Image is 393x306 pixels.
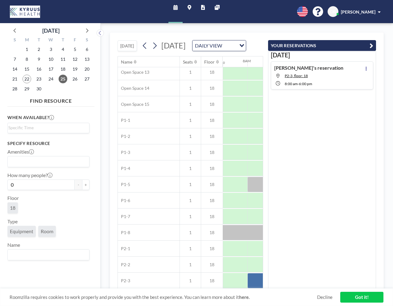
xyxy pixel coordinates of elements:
span: 18 [201,166,223,171]
span: P1-7 [118,214,130,219]
span: 1 [180,278,201,283]
div: T [33,36,45,44]
span: 6:00 PM [299,81,312,86]
h4: [PERSON_NAME]'s reservation [274,65,343,71]
div: Search for option [192,40,246,51]
span: Monday, September 8, 2025 [23,55,31,64]
span: 1 [180,69,201,75]
span: Open Space 15 [118,101,149,107]
span: [DATE] [161,41,186,50]
span: Saturday, September 6, 2025 [83,45,91,54]
span: 1 [180,166,201,171]
h3: Specify resource [7,141,89,146]
span: 18 [201,118,223,123]
button: [DATE] [118,40,137,51]
input: Search for option [224,42,236,50]
div: 8AM [243,59,251,63]
span: 1 [180,182,201,187]
span: Wednesday, September 3, 2025 [47,45,55,54]
a: here. [239,294,250,300]
span: Sunday, September 14, 2025 [10,65,19,73]
span: 18 [201,85,223,91]
div: [DATE] [42,26,60,35]
span: P2-3 [118,278,130,283]
span: P1-8 [118,230,130,235]
input: Search for option [8,158,86,166]
span: Monday, September 22, 2025 [23,75,31,83]
span: Tuesday, September 30, 2025 [35,85,43,93]
span: Thursday, September 11, 2025 [59,55,67,64]
span: Friday, September 26, 2025 [71,75,79,83]
span: 18 [201,69,223,75]
div: 30 [221,61,225,65]
div: S [81,36,93,44]
img: organization-logo [10,6,40,18]
h3: [DATE] [271,51,373,59]
span: Sunday, September 28, 2025 [10,85,19,93]
div: M [21,36,33,44]
button: + [82,180,89,190]
span: 1 [180,150,201,155]
label: Floor [7,195,19,201]
a: Decline [317,294,333,300]
span: Roomzilla requires cookies to work properly and provide you with the best experience. You can lea... [10,294,317,300]
a: Got it! [340,292,383,303]
div: T [57,36,69,44]
span: 1 [180,214,201,219]
span: Wednesday, September 10, 2025 [47,55,55,64]
span: 18 [201,134,223,139]
span: Open Space 13 [118,69,149,75]
span: Wednesday, September 17, 2025 [47,65,55,73]
span: Tuesday, September 9, 2025 [35,55,43,64]
span: P1-6 [118,198,130,203]
span: 1 [180,134,201,139]
button: YOUR RESERVATIONS [268,40,376,51]
span: 18 [201,214,223,219]
span: Thursday, September 4, 2025 [59,45,67,54]
span: Thursday, September 25, 2025 [59,75,67,83]
div: Search for option [8,156,89,167]
label: Name [7,242,20,248]
div: Search for option [8,123,89,132]
span: 18 [201,230,223,235]
span: 18 [10,205,15,211]
span: 1 [180,118,201,123]
span: Equipment [10,228,33,234]
span: 1 [180,262,201,267]
span: Sunday, September 21, 2025 [10,75,19,83]
span: 18 [201,278,223,283]
span: P1-3 [118,150,130,155]
span: 1 [180,101,201,107]
div: Seats [183,59,193,65]
span: P2-2 [118,262,130,267]
span: Friday, September 19, 2025 [71,65,79,73]
span: 18 [201,182,223,187]
span: 18 [201,101,223,107]
span: P2-1 [118,246,130,251]
span: P2-3, floor: 18 [285,73,308,78]
div: Search for option [8,250,89,260]
span: Sunday, September 7, 2025 [10,55,19,64]
div: F [69,36,81,44]
button: - [75,180,82,190]
label: Amenities [7,149,34,155]
span: Saturday, September 27, 2025 [83,75,91,83]
div: S [9,36,21,44]
span: 1 [180,85,201,91]
span: Thursday, September 18, 2025 [59,65,67,73]
span: DR [330,9,336,14]
span: Friday, September 12, 2025 [71,55,79,64]
span: DAILY VIEW [194,42,223,50]
span: Monday, September 29, 2025 [23,85,31,93]
span: Tuesday, September 16, 2025 [35,65,43,73]
div: W [45,36,57,44]
span: Friday, September 5, 2025 [71,45,79,54]
label: Type [7,218,18,225]
span: Open Space 14 [118,85,149,91]
span: 1 [180,230,201,235]
div: Floor [204,59,215,65]
span: P1-1 [118,118,130,123]
span: P1-4 [118,166,130,171]
span: 8:00 AM [285,81,298,86]
div: Name [121,59,132,65]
